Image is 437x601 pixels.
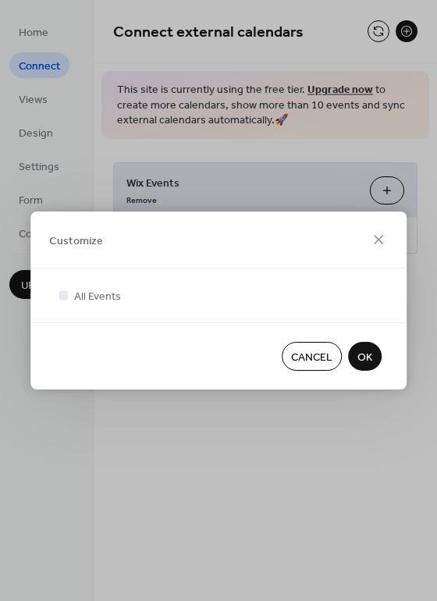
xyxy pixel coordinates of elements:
[49,233,103,249] span: Customize
[348,342,382,371] button: OK
[291,350,332,366] span: Cancel
[282,342,342,371] button: Cancel
[357,350,372,366] span: OK
[74,289,121,305] span: All Events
